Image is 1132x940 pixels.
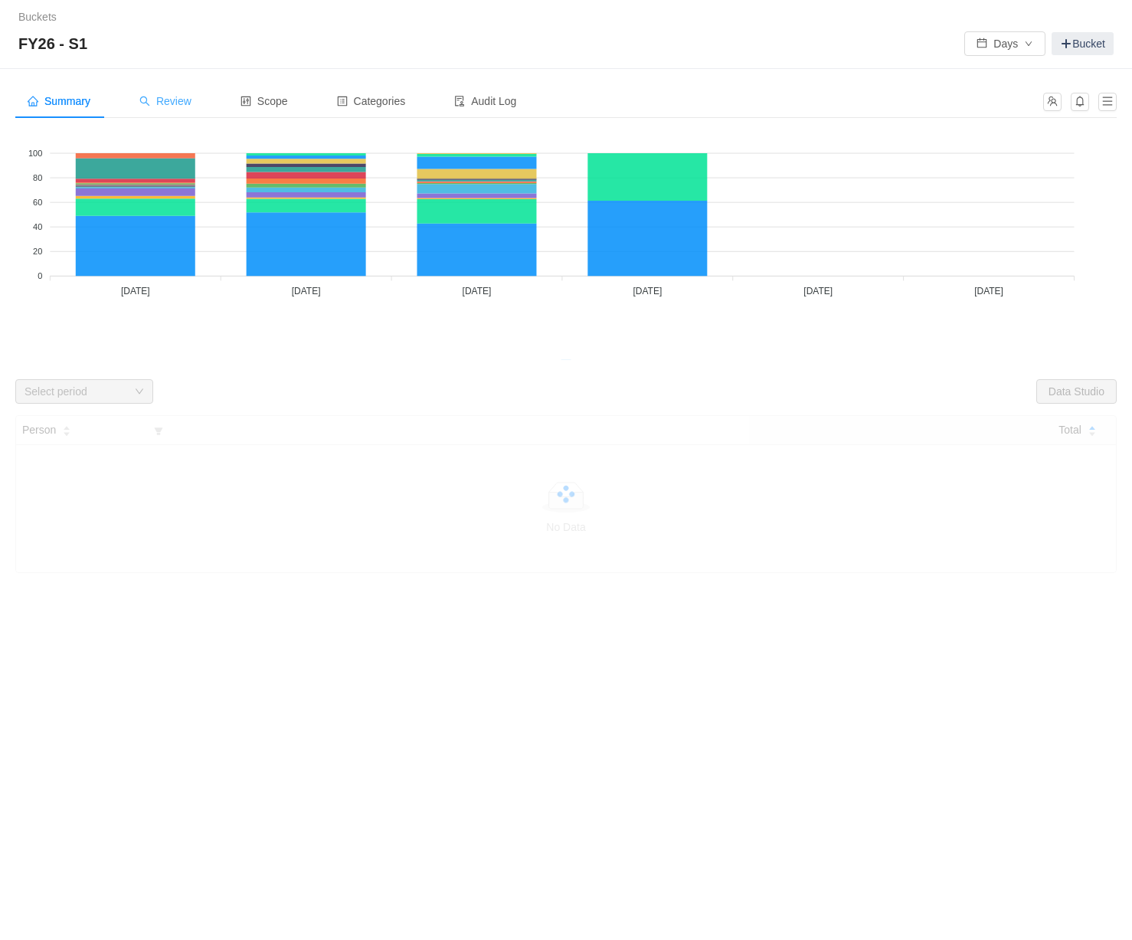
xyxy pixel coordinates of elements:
[28,95,90,107] span: Summary
[139,95,191,107] span: Review
[1098,93,1117,111] button: icon: menu
[33,173,42,182] tspan: 80
[18,11,57,23] a: Buckets
[454,95,516,107] span: Audit Log
[964,31,1045,56] button: icon: calendarDaysicon: down
[38,271,42,280] tspan: 0
[240,95,288,107] span: Scope
[337,95,406,107] span: Categories
[974,286,1003,296] tspan: [DATE]
[139,96,150,106] i: icon: search
[135,387,144,398] i: icon: down
[337,96,348,106] i: icon: profile
[18,31,97,56] span: FY26 - S1
[33,198,42,207] tspan: 60
[25,384,127,399] div: Select period
[292,286,321,296] tspan: [DATE]
[633,286,662,296] tspan: [DATE]
[121,286,150,296] tspan: [DATE]
[33,247,42,256] tspan: 20
[463,286,492,296] tspan: [DATE]
[28,96,38,106] i: icon: home
[28,149,42,158] tspan: 100
[454,96,465,106] i: icon: audit
[240,96,251,106] i: icon: control
[33,222,42,231] tspan: 40
[803,286,833,296] tspan: [DATE]
[1071,93,1089,111] button: icon: bell
[1043,93,1062,111] button: icon: team
[1052,32,1114,55] a: Bucket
